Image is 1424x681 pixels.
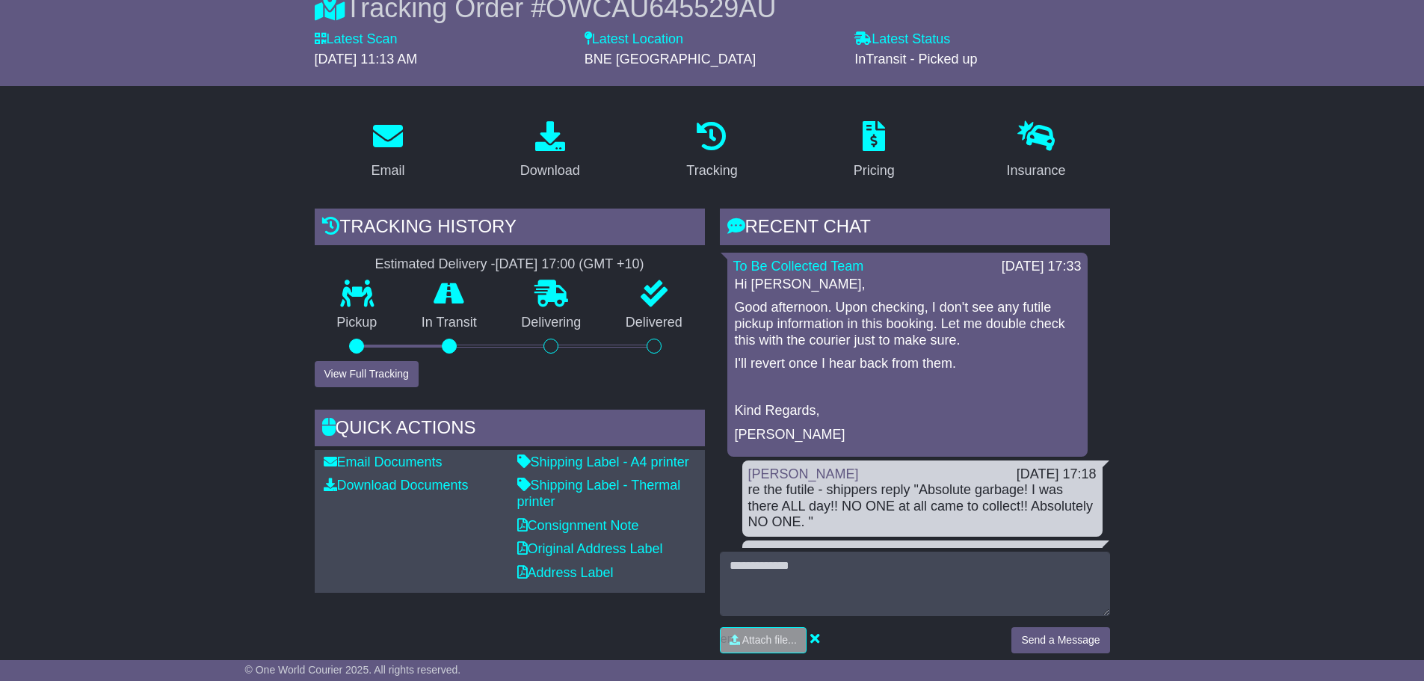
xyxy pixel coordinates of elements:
button: View Full Tracking [315,361,419,387]
a: [PERSON_NAME] [748,546,859,561]
span: BNE [GEOGRAPHIC_DATA] [585,52,756,67]
p: I'll revert once I hear back from them. [735,356,1080,372]
label: Latest Status [854,31,950,48]
div: [DATE] 17:18 [1017,466,1097,483]
div: [DATE] 17:33 [1002,259,1082,275]
span: [DATE] 11:13 AM [315,52,418,67]
p: In Transit [399,315,499,331]
a: Pricing [844,116,904,186]
div: re the futile - shippers reply "Absolute garbage! I was there ALL day!! NO ONE at all came to col... [748,482,1097,531]
a: Download [511,116,590,186]
a: Email [361,116,414,186]
label: Latest Location [585,31,683,48]
div: RECENT CHAT [720,209,1110,249]
a: Insurance [997,116,1076,186]
div: Email [371,161,404,181]
a: Shipping Label - A4 printer [517,454,689,469]
p: Delivering [499,315,604,331]
a: Tracking [676,116,747,186]
a: Download Documents [324,478,469,493]
div: Estimated Delivery - [315,256,705,273]
span: © One World Courier 2025. All rights reserved. [245,664,461,676]
a: Shipping Label - Thermal printer [517,478,681,509]
p: Kind Regards, [735,403,1080,419]
div: [DATE] 16:58 [1017,546,1097,563]
p: Good afternoon. Upon checking, I don't see any futile pickup information in this booking. Let me ... [735,300,1080,348]
p: Hi [PERSON_NAME], [735,277,1080,293]
span: InTransit - Picked up [854,52,977,67]
p: Delivered [603,315,705,331]
button: Send a Message [1011,627,1109,653]
a: Consignment Note [517,518,639,533]
p: [PERSON_NAME] [735,427,1080,443]
div: [DATE] 17:00 (GMT +10) [496,256,644,273]
div: Tracking [686,161,737,181]
a: [PERSON_NAME] [748,466,859,481]
div: Pricing [854,161,895,181]
label: Latest Scan [315,31,398,48]
a: Address Label [517,565,614,580]
div: Tracking history [315,209,705,249]
a: To Be Collected Team [733,259,864,274]
div: Download [520,161,580,181]
a: Email Documents [324,454,443,469]
a: Original Address Label [517,541,663,556]
div: Insurance [1007,161,1066,181]
div: Quick Actions [315,410,705,450]
p: Pickup [315,315,400,331]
